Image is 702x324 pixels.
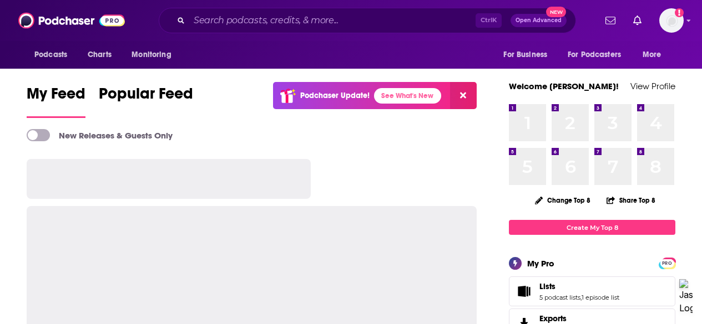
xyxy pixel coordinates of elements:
[509,276,675,306] span: Lists
[503,47,547,63] span: For Business
[659,8,684,33] img: User Profile
[659,8,684,33] span: Logged in as mmullin
[374,88,441,104] a: See What's New
[513,284,535,299] a: Lists
[675,8,684,17] svg: Add a profile image
[18,10,125,31] img: Podchaser - Follow, Share and Rate Podcasts
[27,84,85,118] a: My Feed
[582,294,619,301] a: 1 episode list
[635,44,675,65] button: open menu
[99,84,193,110] span: Popular Feed
[509,220,675,235] a: Create My Top 8
[539,281,619,291] a: Lists
[516,18,562,23] span: Open Advanced
[539,313,567,323] span: Exports
[606,189,656,211] button: Share Top 8
[88,47,112,63] span: Charts
[643,47,661,63] span: More
[132,47,171,63] span: Monitoring
[34,47,67,63] span: Podcasts
[539,281,555,291] span: Lists
[660,259,674,267] a: PRO
[511,14,567,27] button: Open AdvancedNew
[496,44,561,65] button: open menu
[527,258,554,269] div: My Pro
[27,44,82,65] button: open menu
[539,294,580,301] a: 5 podcast lists
[546,7,566,17] span: New
[124,44,185,65] button: open menu
[568,47,621,63] span: For Podcasters
[580,294,582,301] span: ,
[189,12,476,29] input: Search podcasts, credits, & more...
[630,81,675,91] a: View Profile
[528,193,597,207] button: Change Top 8
[80,44,118,65] a: Charts
[99,84,193,118] a: Popular Feed
[159,8,576,33] div: Search podcasts, credits, & more...
[509,81,619,91] a: Welcome [PERSON_NAME]!
[27,84,85,110] span: My Feed
[629,11,646,30] a: Show notifications dropdown
[560,44,637,65] button: open menu
[659,8,684,33] button: Show profile menu
[300,91,370,100] p: Podchaser Update!
[27,129,173,141] a: New Releases & Guests Only
[476,13,502,28] span: Ctrl K
[601,11,620,30] a: Show notifications dropdown
[660,259,674,268] span: PRO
